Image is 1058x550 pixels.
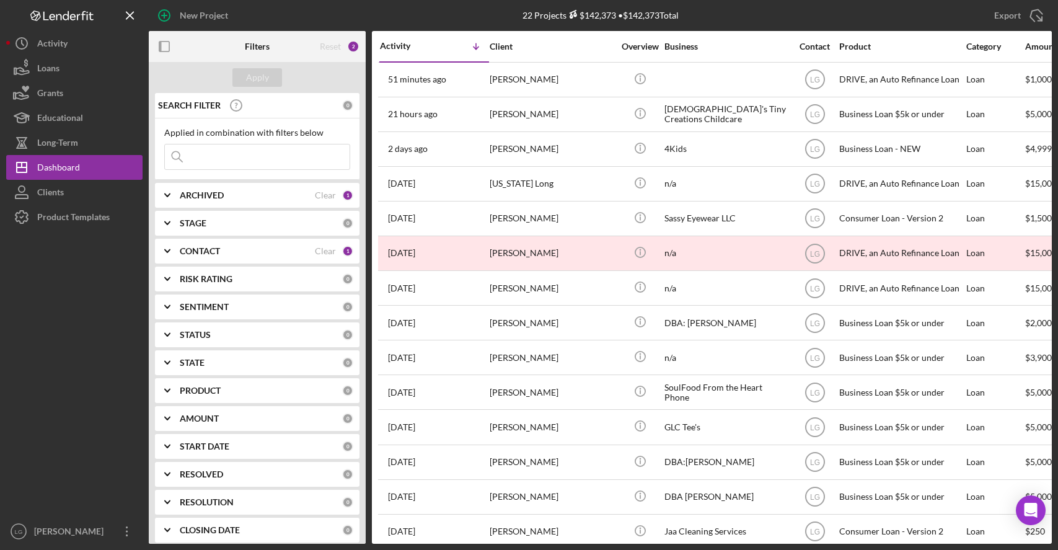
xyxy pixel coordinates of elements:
[839,42,963,51] div: Product
[246,68,269,87] div: Apply
[388,283,415,293] time: 2025-10-01 14:57
[966,446,1024,479] div: Loan
[809,528,819,536] text: LG
[342,469,353,480] div: 0
[6,81,143,105] button: Grants
[245,42,270,51] b: Filters
[809,180,819,189] text: LG
[839,515,963,548] div: Consumer Loan - Version 2
[839,410,963,443] div: Business Loan $5k or under
[6,155,143,180] button: Dashboard
[522,10,679,20] div: 22 Projects • $142,373 Total
[490,133,614,166] div: [PERSON_NAME]
[490,515,614,548] div: [PERSON_NAME]
[664,237,788,270] div: n/a
[342,441,353,452] div: 0
[37,56,60,84] div: Loans
[490,237,614,270] div: [PERSON_NAME]
[839,376,963,409] div: Business Loan $5k or under
[342,413,353,424] div: 0
[1025,213,1052,223] span: $1,500
[839,202,963,235] div: Consumer Loan - Version 2
[839,98,963,131] div: Business Loan $5k or under
[388,213,415,223] time: 2025-10-03 15:49
[164,128,350,138] div: Applied in combination with filters below
[566,10,616,20] div: $142,373
[1025,422,1052,432] span: $5,000
[1025,387,1052,397] span: $5,000
[839,341,963,374] div: Business Loan $5k or under
[809,145,819,154] text: LG
[342,497,353,508] div: 0
[180,358,205,368] b: STATE
[839,446,963,479] div: Business Loan $5k or under
[809,110,819,119] text: LG
[966,306,1024,339] div: Loan
[664,481,788,513] div: DBA [PERSON_NAME]
[1025,74,1052,84] span: $1,000
[809,493,819,502] text: LG
[37,155,80,183] div: Dashboard
[490,42,614,51] div: Client
[388,318,415,328] time: 2025-09-30 18:13
[6,56,143,81] button: Loans
[966,515,1024,548] div: Loan
[664,376,788,409] div: SoulFood From the Heart Phone
[839,481,963,513] div: Business Loan $5k or under
[966,133,1024,166] div: Loan
[6,130,143,155] button: Long-Term
[490,446,614,479] div: [PERSON_NAME]
[347,40,359,53] div: 2
[342,301,353,313] div: 0
[6,180,143,205] a: Clients
[388,109,438,119] time: 2025-10-07 00:27
[158,100,221,110] b: SEARCH FILTER
[490,202,614,235] div: [PERSON_NAME]
[966,341,1024,374] div: Loan
[1025,143,1052,154] span: $4,999
[37,105,83,133] div: Educational
[1025,109,1052,119] span: $5,000
[180,218,206,228] b: STAGE
[966,98,1024,131] div: Loan
[490,272,614,304] div: [PERSON_NAME]
[809,388,819,397] text: LG
[1025,456,1052,467] span: $5,000
[966,272,1024,304] div: Loan
[6,205,143,229] button: Product Templates
[490,481,614,513] div: [PERSON_NAME]
[180,414,219,424] b: AMOUNT
[966,481,1024,513] div: Loan
[37,130,78,158] div: Long-Term
[839,272,963,304] div: DRIVE, an Auto Refinance Loan
[839,237,963,270] div: DRIVE, an Auto Refinance Loan
[490,410,614,443] div: [PERSON_NAME]
[791,42,838,51] div: Contact
[664,410,788,443] div: GLC Tee's
[994,3,1021,28] div: Export
[664,42,788,51] div: Business
[342,190,353,201] div: 1
[664,306,788,339] div: DBA: [PERSON_NAME]
[809,76,819,84] text: LG
[37,180,64,208] div: Clients
[342,100,353,111] div: 0
[180,497,234,507] b: RESOLUTION
[388,248,415,258] time: 2025-10-01 17:38
[388,74,446,84] time: 2025-10-07 21:34
[180,441,229,451] b: START DATE
[809,458,819,467] text: LG
[180,246,220,256] b: CONTACT
[180,525,240,535] b: CLOSING DATE
[1025,178,1057,189] span: $15,000
[342,525,353,536] div: 0
[388,144,428,154] time: 2025-10-05 16:28
[490,63,614,96] div: [PERSON_NAME]
[809,215,819,223] text: LG
[664,167,788,200] div: n/a
[490,167,614,200] div: [US_STATE] Long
